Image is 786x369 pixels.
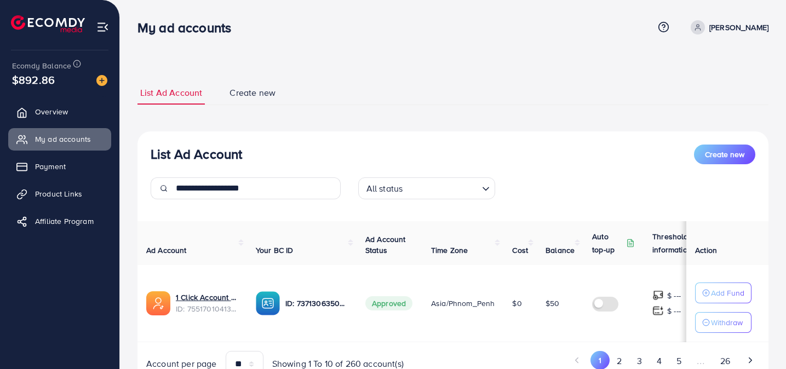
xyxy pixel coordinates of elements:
span: ID: 7551701041386012690 [176,303,238,314]
a: Affiliate Program [8,210,111,232]
span: Ecomdy Balance [12,60,71,71]
img: logo [11,15,85,32]
span: $0 [512,298,521,309]
iframe: Chat [739,320,778,361]
span: Ad Account [146,245,187,256]
p: $ --- [667,304,681,318]
img: image [96,75,107,86]
a: Product Links [8,183,111,205]
a: Overview [8,101,111,123]
span: Balance [546,245,575,256]
input: Search for option [406,178,477,197]
button: Add Fund [695,282,751,303]
a: Payment [8,155,111,177]
span: Create new [705,149,744,160]
span: $50 [546,298,559,309]
img: top-up amount [652,305,664,316]
span: $892.86 [12,72,55,88]
p: Threshold information [652,230,706,256]
div: <span class='underline'>1 Click Account 135</span></br>7551701041386012690 [176,292,238,314]
span: List Ad Account [140,87,202,99]
span: Create new [230,87,276,99]
button: Withdraw [695,312,751,333]
span: Asia/Phnom_Penh [431,298,495,309]
span: My ad accounts [35,134,91,145]
span: Action [695,245,717,256]
span: Product Links [35,188,82,199]
img: ic-ads-acc.e4c84228.svg [146,291,170,315]
p: ID: 7371306350615248913 [285,297,348,310]
p: Add Fund [711,286,744,299]
a: My ad accounts [8,128,111,150]
span: Overview [35,106,68,117]
p: $ --- [667,289,681,302]
span: All status [364,181,405,197]
div: Search for option [358,177,495,199]
span: Payment [35,161,66,172]
span: Cost [512,245,528,256]
span: Approved [365,296,412,310]
img: top-up amount [652,290,664,301]
img: ic-ba-acc.ded83a64.svg [256,291,280,315]
p: Auto top-up [592,230,624,256]
span: Ad Account Status [365,234,406,256]
span: Affiliate Program [35,216,94,227]
p: Withdraw [711,316,743,329]
a: 1 Click Account 135 [176,292,238,303]
img: menu [96,21,109,33]
h3: List Ad Account [151,146,242,162]
a: [PERSON_NAME] [686,20,768,34]
h3: My ad accounts [137,20,240,36]
span: Your BC ID [256,245,294,256]
button: Create new [694,145,755,164]
p: [PERSON_NAME] [709,21,768,34]
span: Time Zone [431,245,468,256]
